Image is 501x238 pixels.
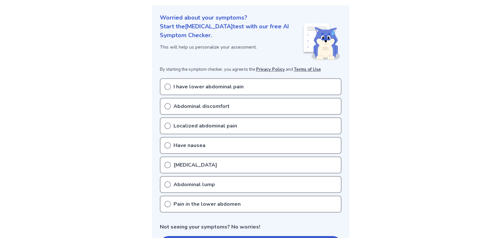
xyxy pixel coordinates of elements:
p: This will help us personalize your assessment. [160,44,302,51]
a: Privacy Policy [256,67,285,72]
a: Terms of Use [294,67,321,72]
img: Shiba [302,23,340,60]
p: Worried about your symptoms? [160,13,342,22]
p: Abdominal lump [174,181,215,188]
p: [MEDICAL_DATA] [174,161,217,169]
p: Pain in the lower abdomen [174,200,241,208]
p: Not seeing your symptoms? No worries! [160,223,342,231]
p: Abdominal discomfort [174,102,230,110]
p: Start the [MEDICAL_DATA] test with our free AI Symptom Checker. [160,22,302,40]
p: By starting the symptom checker, you agree to the and [160,67,342,73]
p: I have lower abdominal pain [174,83,244,91]
p: Localized abdominal pain [174,122,237,130]
p: Have nausea [174,141,205,149]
